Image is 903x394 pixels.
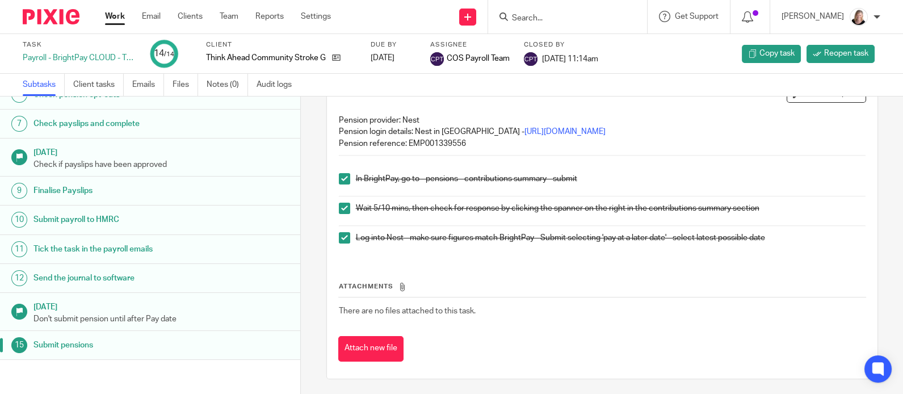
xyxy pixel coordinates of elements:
span: [DATE] 11:14am [542,55,598,62]
span: Get Support [675,12,719,20]
a: Subtasks [23,74,65,96]
div: 7 [11,116,27,132]
p: Think Ahead Community Stroke Group [206,52,326,64]
div: Payroll - BrightPay CLOUD - Think Ahead - pay day [DATE] [23,52,136,64]
h1: Check payslips and complete [33,115,204,132]
span: There are no files attached to this task. [339,307,476,315]
label: Task [23,40,136,49]
label: Assignee [430,40,510,49]
span: Copy task [759,48,795,59]
span: COS Payroll Team [447,53,510,64]
img: K%20Garrattley%20headshot%20black%20top%20cropped.jpg [850,8,868,26]
div: 15 [11,337,27,353]
h1: Submit pensions [33,337,204,354]
div: [DATE] [371,52,416,64]
a: Audit logs [257,74,300,96]
div: 9 [11,183,27,199]
a: Clients [178,11,203,22]
h1: Tick the task in the payroll emails [33,241,204,258]
span: Attachments [339,283,393,290]
p: Pension provider: Nest [339,115,866,126]
a: Reports [255,11,284,22]
h1: [DATE] [33,299,289,313]
a: Notes (0) [207,74,248,96]
p: Wait 5/10 mins, then check for response by clicking the spanner on the right in the contributions... [356,203,866,214]
img: svg%3E [430,52,444,66]
a: Work [105,11,125,22]
label: Client [206,40,356,49]
a: Email [142,11,161,22]
small: /14 [164,51,174,57]
h1: [DATE] [33,144,289,158]
a: Files [173,74,198,96]
div: 10 [11,212,27,228]
p: Pension login details: Nest in [GEOGRAPHIC_DATA] - [339,126,866,137]
div: 11 [11,241,27,257]
p: Check if payslips have been approved [33,159,289,170]
div: 12 [11,270,27,286]
span: Reopen task [824,48,868,59]
label: Closed by [524,40,598,49]
a: Reopen task [807,45,875,63]
a: Settings [301,11,331,22]
a: Client tasks [73,74,124,96]
a: Emails [132,74,164,96]
h1: Submit payroll to HMRC [33,211,204,228]
img: Pixie [23,9,79,24]
a: Copy task [742,45,801,63]
div: 14 [154,47,174,60]
img: svg%3E [524,52,537,66]
p: [PERSON_NAME] [782,11,844,22]
p: Don't submit pension until after Pay date [33,313,289,325]
p: Log into Nest - make sure figures match BrightPay - Submit selecting 'pay at a later date' - sele... [356,232,866,244]
p: Pension reference: EMP001339556 [339,138,866,149]
button: Attach new file [338,336,404,362]
p: In BrightPay, go to - pensions - contributions summary - submit [356,173,866,185]
h1: Send the journal to software [33,270,204,287]
a: Team [220,11,238,22]
a: [URL][DOMAIN_NAME] [524,128,606,136]
label: Due by [371,40,416,49]
input: Search [511,14,613,24]
h1: Finalise Payslips [33,182,204,199]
